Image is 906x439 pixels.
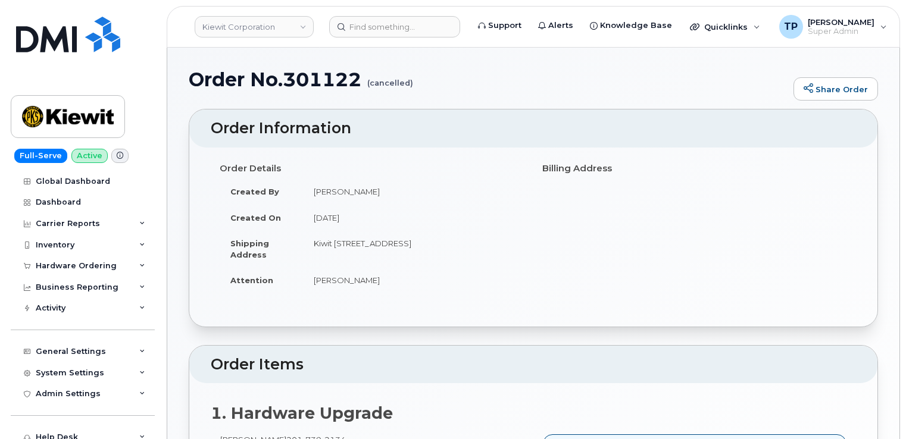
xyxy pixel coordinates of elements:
[211,120,856,137] h2: Order Information
[189,69,788,90] h1: Order No.301122
[220,164,524,174] h4: Order Details
[303,178,524,205] td: [PERSON_NAME]
[211,356,856,373] h2: Order Items
[303,267,524,293] td: [PERSON_NAME]
[230,275,273,285] strong: Attention
[303,230,524,267] td: Kiwit [STREET_ADDRESS]
[303,205,524,231] td: [DATE]
[542,164,847,174] h4: Billing Address
[367,69,413,87] small: (cancelled)
[211,403,393,423] strong: 1. Hardware Upgrade
[230,239,269,259] strong: Shipping Address
[230,213,281,222] strong: Created On
[230,187,279,196] strong: Created By
[793,77,878,101] a: Share Order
